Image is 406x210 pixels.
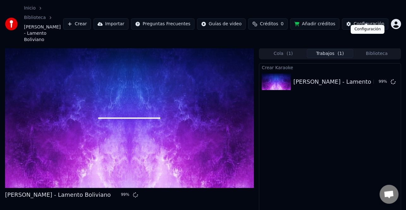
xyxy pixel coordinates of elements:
span: Créditos [260,21,278,27]
button: Cola [260,49,307,58]
button: Créditos0 [248,18,288,30]
div: Configuración [354,21,384,27]
span: [PERSON_NAME] - Lamento Boliviano [24,24,63,43]
button: Biblioteca [353,49,400,58]
div: 99 % [121,192,130,197]
button: Crear [63,18,91,30]
button: Trabajos [307,49,353,58]
nav: breadcrumb [24,5,63,43]
button: Configuración [342,18,388,30]
span: ( 1 ) [286,51,293,57]
div: Configuración [350,25,384,34]
div: [PERSON_NAME] - Lamento Boliviano [5,190,111,199]
div: Crear Karaoke [259,63,401,71]
div: [PERSON_NAME] - Lamento Boliviano [293,77,399,86]
button: Añadir créditos [290,18,339,30]
span: 0 [281,21,284,27]
button: Guías de video [197,18,246,30]
button: Preguntas Frecuentes [131,18,194,30]
a: Biblioteca [24,15,46,21]
div: Chat abierto [379,185,398,204]
span: ( 1 ) [337,51,344,57]
div: 99 % [379,79,388,84]
img: youka [5,18,18,30]
button: Importar [93,18,128,30]
a: Inicio [24,5,36,11]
